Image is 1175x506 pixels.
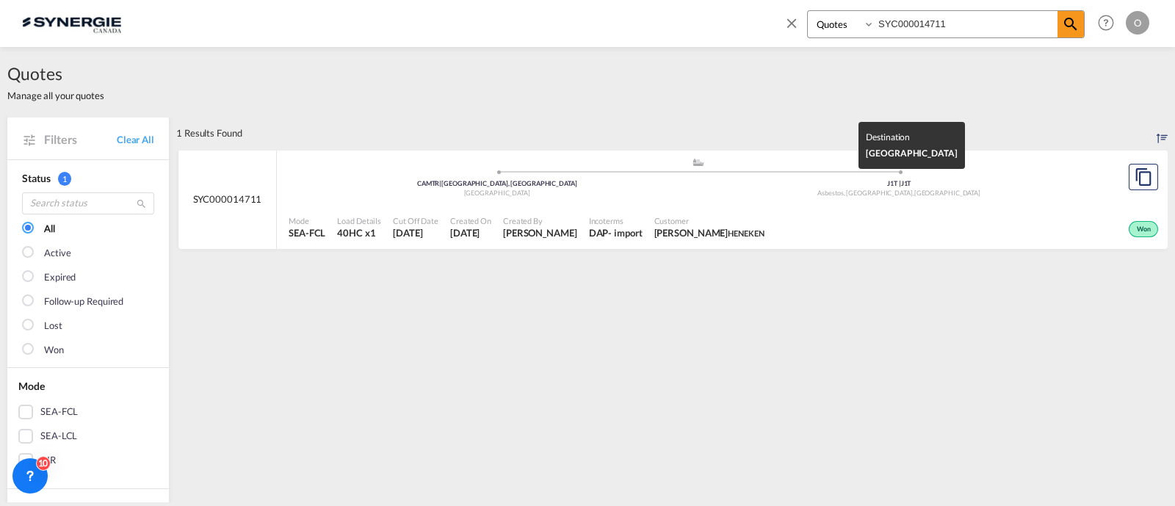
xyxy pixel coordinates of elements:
[1093,10,1118,35] span: Help
[178,150,1168,250] div: SYC000014711 assets/icons/custom/ship-fill.svgassets/icons/custom/roll-o-plane.svgOriginMontreal,...
[44,131,117,148] span: Filters
[136,198,147,209] md-icon: icon-magnify
[728,228,764,238] span: HENEKEN
[22,7,121,40] img: 1f56c880d42311ef80fc7dca854c8e59.png
[1126,11,1149,35] div: O
[18,429,158,444] md-checkbox: SEA-LCL
[393,215,438,226] span: Cut Off Date
[289,215,325,226] span: Mode
[1129,221,1158,237] div: Won
[40,429,77,444] div: SEA-LCL
[193,192,262,206] span: SYC000014711
[44,294,123,309] div: Follow-up Required
[44,270,76,285] div: Expired
[817,189,914,197] span: Asbestos, [GEOGRAPHIC_DATA]
[589,226,609,239] div: DAP
[22,192,154,214] input: Search status
[784,10,807,46] span: icon-close
[1057,11,1084,37] span: icon-magnify
[784,15,800,31] md-icon: icon-close
[337,215,381,226] span: Load Details
[589,215,643,226] span: Incoterms
[18,453,158,468] md-checkbox: AIR
[1062,15,1080,33] md-icon: icon-magnify
[464,189,530,197] span: [GEOGRAPHIC_DATA]
[176,117,242,149] div: 1 Results Found
[1157,117,1168,149] div: Sort by: Created On
[914,189,980,197] span: [GEOGRAPHIC_DATA]
[901,179,911,187] span: J1T
[44,319,62,333] div: Lost
[117,133,154,146] a: Clear All
[899,179,901,187] span: |
[337,226,381,239] span: 40HC x 1
[1129,164,1158,190] button: Copy Quote
[866,129,957,145] div: Destination
[22,171,154,186] div: Status 1
[1137,225,1154,235] span: Won
[866,148,957,159] span: [GEOGRAPHIC_DATA]
[654,226,764,239] span: Patricia Cassundé HENEKEN
[7,62,104,85] span: Quotes
[7,89,104,102] span: Manage all your quotes
[608,226,642,239] div: - import
[44,343,64,358] div: Won
[393,226,438,239] span: 12 Sep 2025
[887,179,901,187] span: J1T
[289,226,325,239] span: SEA-FCL
[450,226,491,239] span: 12 Sep 2025
[503,215,577,226] span: Created By
[589,226,643,239] div: DAP import
[58,172,71,186] span: 1
[875,11,1057,37] input: Enter Quotation Number
[450,215,491,226] span: Created On
[654,215,764,226] span: Customer
[22,172,50,184] span: Status
[44,246,70,261] div: Active
[690,159,707,166] md-icon: assets/icons/custom/ship-fill.svg
[417,179,577,187] span: CAMTR [GEOGRAPHIC_DATA], [GEOGRAPHIC_DATA]
[439,179,441,187] span: |
[913,189,914,197] span: ,
[40,405,78,419] div: SEA-FCL
[44,222,55,236] div: All
[1093,10,1126,37] div: Help
[503,226,577,239] span: Pablo Gomez Saldarriaga
[18,380,45,392] span: Mode
[18,405,158,419] md-checkbox: SEA-FCL
[1135,168,1152,186] md-icon: assets/icons/custom/copyQuote.svg
[40,453,56,468] div: AIR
